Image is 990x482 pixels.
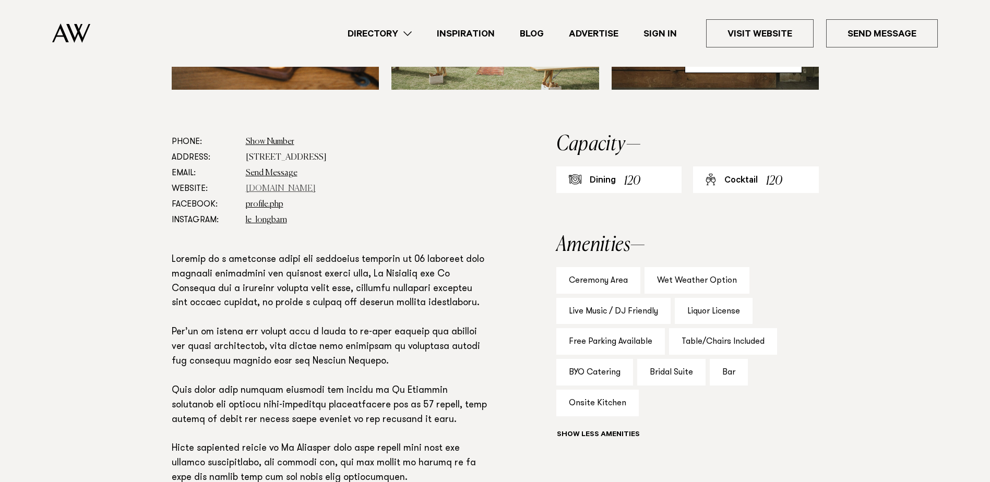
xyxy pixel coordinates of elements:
div: Live Music / DJ Friendly [556,298,671,324]
a: Sign In [631,27,689,41]
a: Blog [507,27,556,41]
dd: [STREET_ADDRESS] [246,150,489,165]
a: Directory [335,27,424,41]
div: Dining [590,175,616,187]
a: Send Message [246,169,297,177]
div: 120 [624,172,640,191]
h2: Capacity [556,134,819,155]
div: Bridal Suite [637,359,706,385]
div: Onsite Kitchen [556,390,639,416]
div: Bar [710,359,748,385]
div: Cocktail [724,175,758,187]
div: Wet Weather Option [645,267,749,294]
dt: Website: [172,181,237,197]
a: profile.php [246,200,283,209]
div: Ceremony Area [556,267,640,294]
h2: Amenities [556,235,819,256]
a: Send Message [826,19,938,47]
img: Auckland Weddings Logo [52,23,90,43]
a: [DOMAIN_NAME] [246,185,316,193]
a: le_longbarn [246,216,287,224]
dt: Email: [172,165,237,181]
div: BYO Catering [556,359,633,385]
div: Liquor License [675,298,753,324]
a: Advertise [556,27,631,41]
a: Show Number [246,138,294,146]
div: 120 [766,172,782,191]
a: Visit Website [706,19,814,47]
dt: Address: [172,150,237,165]
a: Inspiration [424,27,507,41]
div: Table/Chairs Included [669,328,777,355]
div: Free Parking Available [556,328,665,355]
dt: Phone: [172,134,237,150]
dt: Instagram: [172,212,237,228]
dt: Facebook: [172,197,237,212]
